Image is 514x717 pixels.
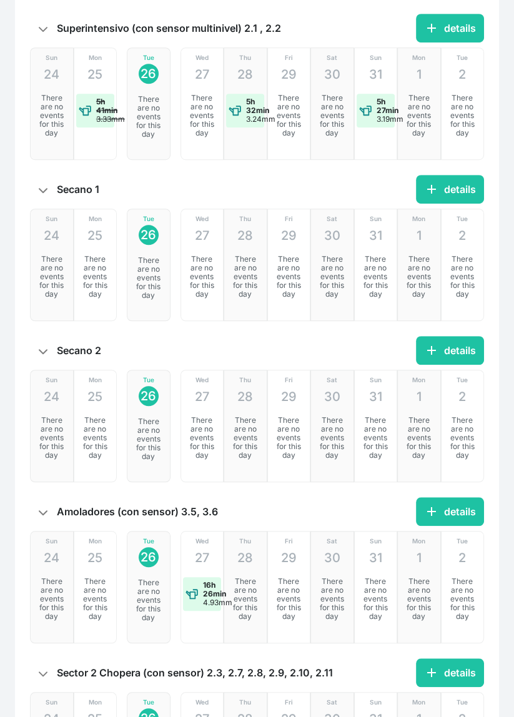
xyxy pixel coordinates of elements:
[285,698,293,707] p: Fri
[239,214,251,224] p: Thu
[370,214,382,224] p: Sun
[44,387,59,406] p: 24
[44,65,59,84] p: 24
[412,698,425,707] p: Mon
[412,214,425,224] p: Mon
[285,537,293,546] p: Fri
[417,387,422,406] p: 1
[424,182,439,197] span: add
[445,255,479,299] p: There are no events for this day
[327,375,337,385] p: Sat
[132,417,166,461] p: There are no events for this day
[416,175,484,204] button: adddetails
[445,416,479,460] p: There are no events for this day
[458,548,466,567] p: 2
[327,214,337,224] p: Sat
[89,53,102,62] p: Mon
[369,65,382,84] p: 31
[78,416,112,460] p: There are no events for this day
[402,577,436,621] p: There are no events for this day
[89,214,102,224] p: Mon
[281,65,297,84] p: 29
[424,21,439,36] span: add
[416,497,484,526] button: adddetails
[44,226,59,245] p: 24
[412,53,425,62] p: Mon
[281,548,297,567] p: 29
[369,387,382,406] p: 31
[35,255,69,299] p: There are no events for this day
[285,375,293,385] p: Fri
[87,65,102,84] p: 25
[281,226,297,245] p: 29
[239,698,251,707] p: Thu
[402,255,436,299] p: There are no events for this day
[30,500,226,523] p: Amoladores (con sensor) 3.5, 3.6
[457,698,468,707] p: Tue
[327,698,337,707] p: Sat
[324,226,340,245] p: 30
[87,226,102,245] p: 25
[285,53,293,62] p: Fri
[370,53,382,62] p: Sun
[458,226,466,245] p: 2
[132,95,166,139] p: There are no events for this day
[185,588,198,600] img: water-event
[416,14,484,42] button: adddetails
[315,577,349,621] p: There are no events for this day
[35,577,69,621] p: There are no events for this day
[203,598,232,607] p: 4.93mm
[30,661,341,685] p: Sector 2 Chopera (con sensor) 2.3, 2.7, 2.8, 2.9, 2.10, 2.11
[324,65,340,84] p: 30
[327,537,337,546] p: Sat
[96,97,117,115] strong: 5h 41min
[457,537,468,546] p: Tue
[324,548,340,567] p: 30
[185,416,219,460] p: There are no events for this day
[143,698,154,707] p: Tue
[402,416,436,460] p: There are no events for this day
[44,548,59,567] p: 24
[141,387,156,405] p: 26
[46,698,57,707] p: Sun
[315,94,349,137] p: There are no events for this day
[46,375,57,385] p: Sun
[246,115,275,124] p: 3.24mm
[78,577,112,621] p: There are no events for this day
[89,537,102,546] p: Mon
[424,504,439,519] span: add
[369,548,382,567] p: 31
[143,375,154,385] p: Tue
[229,104,241,117] img: water-event
[412,375,425,385] p: Mon
[195,226,209,245] p: 27
[402,94,436,137] p: There are no events for this day
[416,336,484,365] button: adddetails
[358,255,392,299] p: There are no events for this day
[143,214,154,224] p: Tue
[377,97,398,115] strong: 5h 27min
[327,53,337,62] p: Sat
[87,548,102,567] p: 25
[35,94,69,137] p: There are no events for this day
[87,387,102,406] p: 25
[358,577,392,621] p: There are no events for this day
[195,537,209,546] p: Wed
[370,537,382,546] p: Sun
[458,65,466,84] p: 2
[35,416,69,460] p: There are no events for this day
[424,665,439,680] span: add
[195,548,209,567] p: 27
[195,214,209,224] p: Wed
[417,65,422,84] p: 1
[457,214,468,224] p: Tue
[229,416,262,460] p: There are no events for this day
[195,698,209,707] p: Wed
[417,548,422,567] p: 1
[457,53,468,62] p: Tue
[30,177,107,201] p: Secano 1
[272,577,305,621] p: There are no events for this day
[229,577,262,621] p: There are no events for this day
[272,416,305,460] p: There are no events for this day
[185,255,219,299] p: There are no events for this day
